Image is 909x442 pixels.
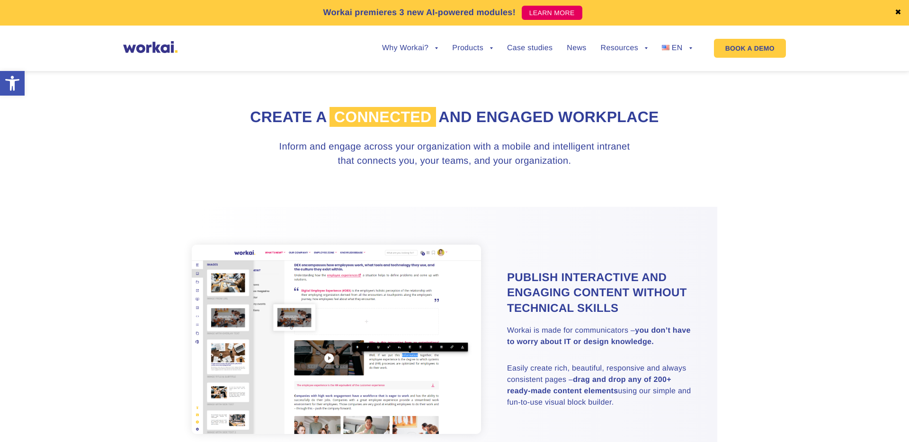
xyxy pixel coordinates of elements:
[672,44,683,52] span: EN
[507,363,694,408] p: Easily create rich, beautiful, responsive and always consistent pages – using our simple and fun-...
[452,44,493,52] a: Products
[714,39,786,58] a: BOOK A DEMO
[330,107,437,127] span: connected
[271,140,639,168] h3: Inform and engage across your organization with a mobile and intelligent intranet that connects y...
[382,44,438,52] a: Why Workai?
[567,44,586,52] a: News
[507,376,671,395] strong: drag and drop any of 200+ ready-made content elements
[507,44,553,52] a: Case studies
[601,44,648,52] a: Resources
[522,6,582,20] a: LEARN MORE
[895,9,901,17] a: ✖
[507,270,694,316] h2: Publish interactive and engaging content without technical skills
[192,107,717,127] h2: Create a and engaged workplace
[50,80,89,88] a: Privacy Policy
[507,325,694,348] p: Workai is made for communicators –
[154,11,304,30] input: you@company.com
[323,6,516,19] p: Workai premieres 3 new AI-powered modules!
